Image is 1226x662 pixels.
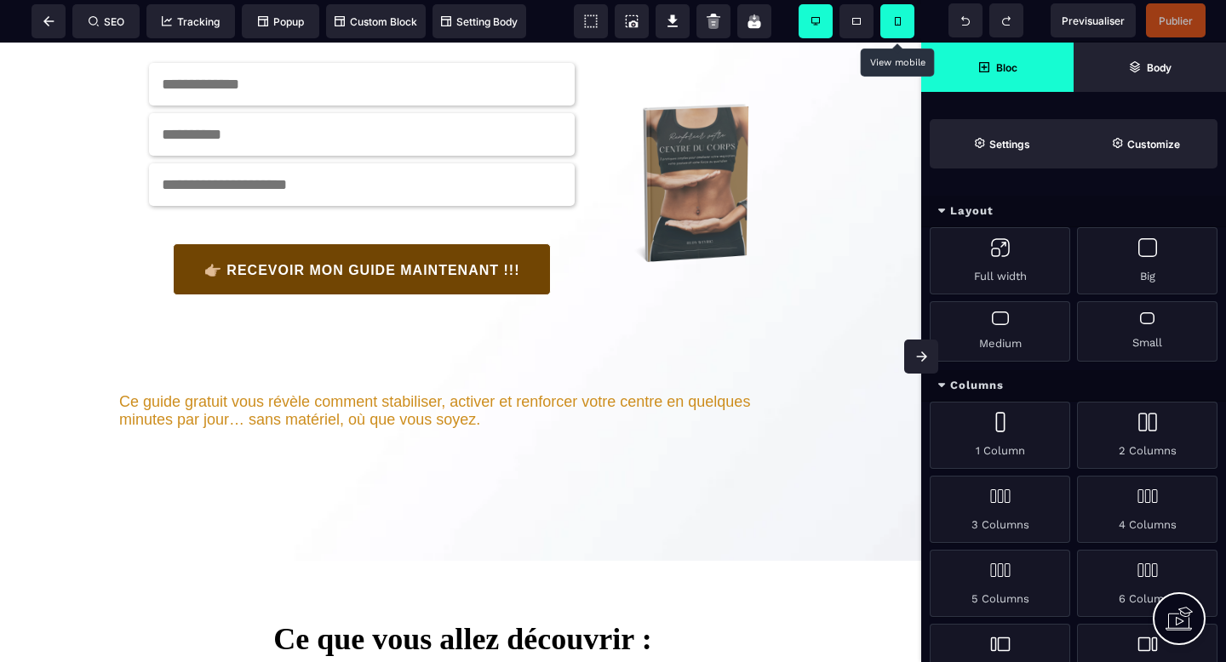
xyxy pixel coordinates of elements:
div: 6 Columns [1077,550,1217,617]
span: Previsualiser [1062,14,1125,27]
button: 👉🏼 RECEVOIR MON GUIDE MAINTENANT !!! [173,201,552,253]
span: SEO [89,15,124,28]
div: Columns [921,370,1226,402]
strong: Settings [989,138,1030,151]
div: 3 Columns [930,476,1070,543]
span: Setting Body [441,15,518,28]
span: Screenshot [615,4,649,38]
span: Open Layer Manager [1074,43,1226,92]
span: Settings [930,119,1074,168]
div: 1 Column [930,402,1070,469]
span: Popup [258,15,304,28]
span: Preview [1051,3,1136,37]
div: 2 Columns [1077,402,1217,469]
strong: Body [1147,61,1172,74]
span: Tracking [162,15,220,28]
span: Publier [1159,14,1193,27]
div: 4 Columns [1077,476,1217,543]
div: Medium [930,301,1070,362]
div: Small [1077,301,1217,362]
text: Ce que vous allez découvrir : [140,552,785,625]
div: 5 Columns [930,550,1070,617]
strong: Customize [1127,138,1180,151]
div: Full width [930,227,1070,294]
strong: Bloc [996,61,1017,74]
span: Open Style Manager [1074,119,1217,168]
span: View components [574,4,608,38]
span: Open Blocks [921,43,1074,92]
div: Big [1077,227,1217,294]
img: b5817189f640a198fbbb5bc8c2515528_10.png [592,42,789,239]
span: Custom Block [335,15,417,28]
div: Layout [921,196,1226,227]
